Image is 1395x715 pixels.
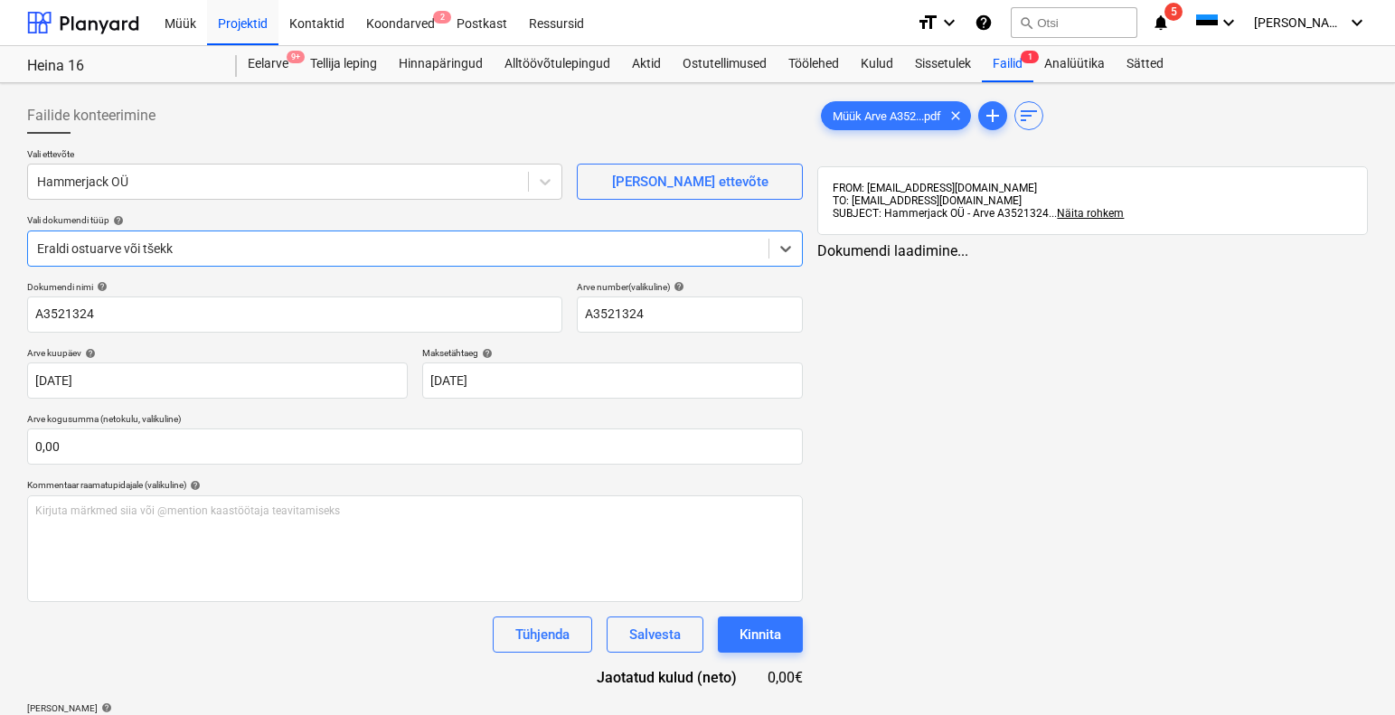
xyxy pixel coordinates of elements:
a: Alltöövõtulepingud [494,46,621,82]
button: Otsi [1011,7,1137,38]
span: FROM: [EMAIL_ADDRESS][DOMAIN_NAME] [833,182,1037,194]
span: 1 [1021,51,1039,63]
input: Arve kogusumma (netokulu, valikuline) [27,428,803,465]
button: Kinnita [718,616,803,653]
span: help [186,480,201,491]
div: Kinnita [740,623,781,646]
div: Arve number (valikuline) [577,281,803,293]
button: [PERSON_NAME] ettevõte [577,164,803,200]
input: Tähtaega pole määratud [422,362,803,399]
a: Kulud [850,46,904,82]
div: 0,00€ [766,667,804,688]
a: Ostutellimused [672,46,778,82]
span: 5 [1164,3,1183,21]
span: TO: [EMAIL_ADDRESS][DOMAIN_NAME] [833,194,1022,207]
div: Salvesta [629,623,681,646]
span: 2 [433,11,451,24]
i: keyboard_arrow_down [1218,12,1239,33]
span: Failide konteerimine [27,105,156,127]
div: Maksetähtaeg [422,347,803,359]
a: Töölehed [778,46,850,82]
a: Aktid [621,46,672,82]
a: Sätted [1116,46,1174,82]
input: Arve number [577,296,803,333]
div: Vali dokumendi tüüp [27,214,803,226]
div: Jaotatud kulud (neto) [568,667,765,688]
div: [PERSON_NAME] ettevõte [612,170,768,193]
span: help [98,702,112,713]
span: Näita rohkem [1057,207,1124,220]
a: Analüütika [1033,46,1116,82]
i: format_size [917,12,938,33]
i: Abikeskus [975,12,993,33]
div: Kommentaar raamatupidajale (valikuline) [27,479,803,491]
a: Failid1 [982,46,1033,82]
span: help [670,281,684,292]
span: Müük Arve A352...pdf [822,109,952,123]
input: Arve kuupäeva pole määratud. [27,362,408,399]
div: Failid [982,46,1033,82]
div: Tühjenda [515,623,570,646]
div: Eelarve [237,46,299,82]
span: help [93,281,108,292]
div: Heina 16 [27,57,215,76]
div: [PERSON_NAME] [27,702,562,714]
a: Tellija leping [299,46,388,82]
span: SUBJECT: Hammerjack OÜ - Arve A3521324 [833,207,1049,220]
span: search [1019,15,1033,30]
a: Eelarve9+ [237,46,299,82]
button: Tühjenda [493,616,592,653]
span: 9+ [287,51,305,63]
span: help [81,348,96,359]
iframe: Chat Widget [1305,628,1395,715]
button: Salvesta [607,616,703,653]
i: keyboard_arrow_down [938,12,960,33]
span: help [478,348,493,359]
div: Müük Arve A352...pdf [821,101,971,130]
div: Dokumendi nimi [27,281,562,293]
span: [PERSON_NAME] [1254,15,1344,30]
p: Arve kogusumma (netokulu, valikuline) [27,413,803,428]
span: clear [945,105,966,127]
div: Dokumendi laadimine... [817,242,1368,259]
p: Vali ettevõte [27,148,562,164]
i: notifications [1152,12,1170,33]
span: help [109,215,124,226]
span: sort [1018,105,1040,127]
span: ... [1049,207,1124,220]
a: Sissetulek [904,46,982,82]
div: Arve kuupäev [27,347,408,359]
a: Hinnapäringud [388,46,494,82]
span: add [982,105,1004,127]
i: keyboard_arrow_down [1346,12,1368,33]
input: Dokumendi nimi [27,296,562,333]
